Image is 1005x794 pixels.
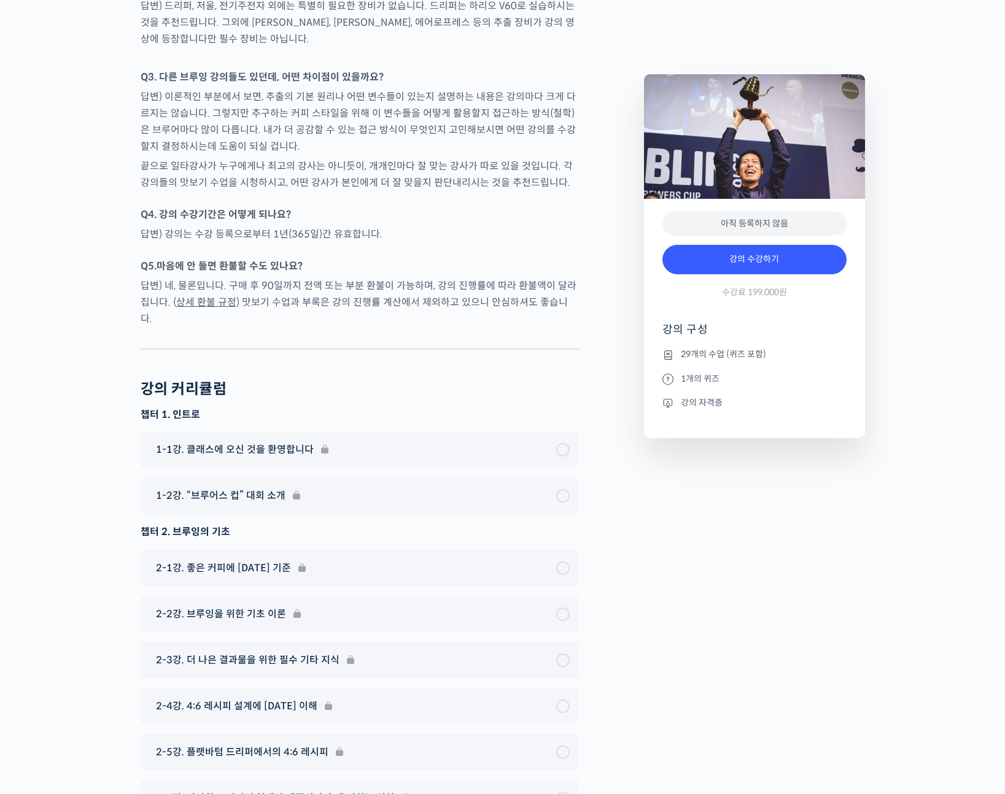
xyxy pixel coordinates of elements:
[158,389,236,420] a: 설정
[662,211,847,236] div: 아직 등록하지 않음
[141,277,579,327] p: 답변) 네, 물론입니다. 구매 후 90일까지 전액 또는 부분 환불이 가능하며, 강의 진행률에 따라 환불액이 달라집니다. ( ) 맛보기 수업과 부록은 강의 진행률 계산에서 제외...
[141,380,227,398] h2: 강의 커리큘럼
[4,389,81,420] a: 홈
[141,88,579,155] p: 답변) 이론적인 부분에서 보면, 추출의 기본 원리나 어떤 변수들이 있는지 설명하는 내용은 강의마다 크게 다르지는 않습니다. 그렇지만 추구하는 커피 스타일을 위해 이 변수들을 ...
[722,287,787,298] span: 수강료 199,000원
[157,260,303,272] strong: 마음에 안 들면 환불할 수도 있나요?
[141,158,579,191] p: 끝으로 일타강사가 누구에게나 최고의 강사는 아니듯이, 개개인마다 잘 맞는 강사가 따로 있을 것입니다. 각 강의들의 맛보기 수업을 시청하시고, 어떤 강사가 본인에게 더 잘 맞을...
[662,347,847,362] li: 29개의 수업 (퀴즈 포함)
[112,408,127,418] span: 대화
[141,408,579,422] h3: 챕터 1. 인트로
[662,371,847,386] li: 1개의 퀴즈
[141,226,579,242] p: 답변) 강의는 수강 등록으로부터 1년(365일)간 유효합니다.
[662,395,847,410] li: 강의 자격증
[141,523,579,540] div: 챕터 2. 브루잉의 기초
[39,407,46,417] span: 홈
[176,296,236,309] a: 상세 환불 규정
[141,208,291,221] strong: Q4. 강의 수강기간은 어떻게 되나요?
[141,71,384,83] strong: Q3. 다른 브루잉 강의들도 있던데, 어떤 차이점이 있을까요?
[81,389,158,420] a: 대화
[141,260,303,272] strong: Q5.
[662,245,847,274] a: 강의 수강하기
[190,407,204,417] span: 설정
[662,322,847,347] h4: 강의 구성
